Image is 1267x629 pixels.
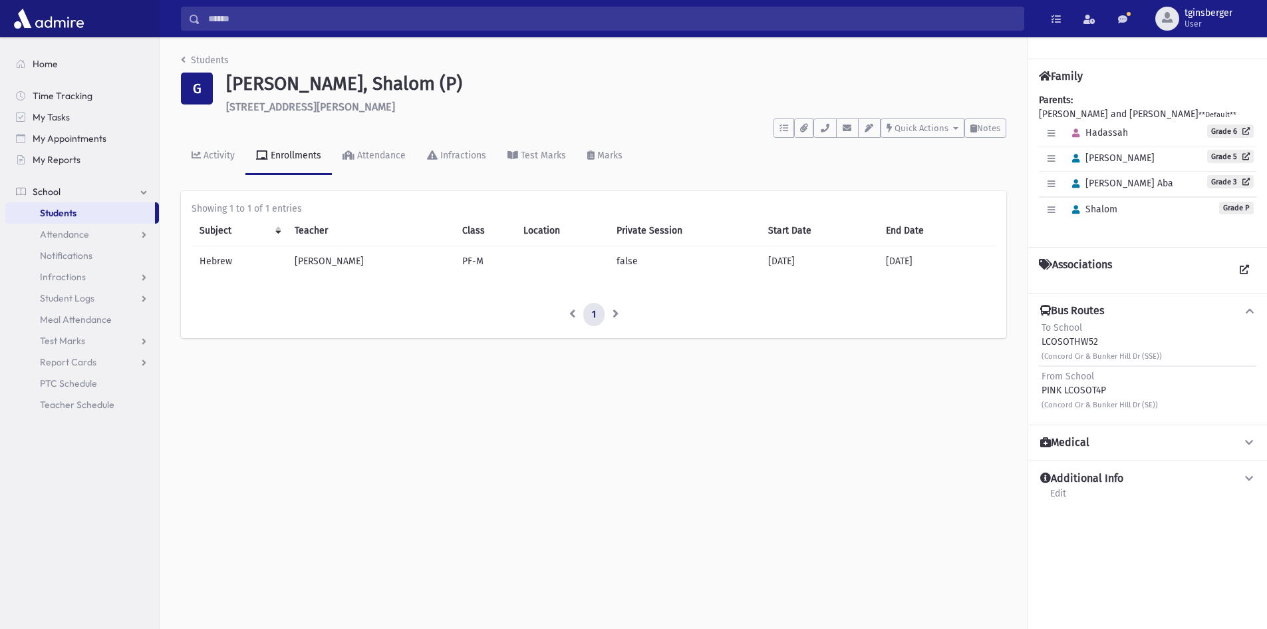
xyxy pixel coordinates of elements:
span: Test Marks [40,335,85,347]
span: Infractions [40,271,86,283]
a: Test Marks [5,330,159,351]
span: Meal Attendance [40,314,112,325]
td: PF-M [454,246,515,276]
a: My Tasks [5,106,159,128]
button: Additional Info [1039,472,1256,486]
span: Grade P [1219,202,1254,214]
span: Students [40,207,76,219]
div: PINK LCOSOT4P [1042,369,1158,411]
th: Subject [192,216,287,246]
a: Student Logs [5,288,159,309]
span: School [33,186,61,198]
div: Enrollments [268,150,321,161]
h4: Associations [1039,258,1112,282]
a: Grade 5 [1207,150,1254,163]
span: User [1185,19,1232,29]
span: Notifications [40,250,92,262]
td: Hebrew [192,246,287,276]
a: Grade 6 [1207,124,1254,138]
th: Teacher [287,216,454,246]
a: Teacher Schedule [5,394,159,415]
b: Parents: [1039,95,1073,106]
a: Infractions [5,266,159,288]
span: Attendance [40,228,89,240]
img: AdmirePro [11,5,87,32]
span: My Tasks [33,111,70,123]
button: Quick Actions [881,118,964,138]
div: LCOSOTHW52 [1042,321,1162,363]
span: My Reports [33,154,80,166]
a: Notifications [5,245,159,266]
th: End Date [878,216,996,246]
td: [DATE] [878,246,996,276]
button: Medical [1039,436,1256,450]
span: [PERSON_NAME] [1066,152,1155,164]
th: Class [454,216,515,246]
span: Hadassah [1066,127,1128,138]
td: [PERSON_NAME] [287,246,454,276]
a: Test Marks [497,138,577,175]
a: Report Cards [5,351,159,373]
a: My Reports [5,149,159,170]
span: Time Tracking [33,90,92,102]
span: Shalom [1066,204,1117,215]
a: View all Associations [1232,258,1256,282]
a: Activity [181,138,245,175]
a: Students [5,202,155,224]
span: Teacher Schedule [40,399,114,411]
div: Attendance [354,150,406,161]
a: Attendance [332,138,416,175]
span: Notes [977,123,1000,133]
h1: [PERSON_NAME], Shalom (P) [226,73,1006,95]
th: Start Date [760,216,878,246]
button: Notes [964,118,1006,138]
th: Location [515,216,609,246]
span: Student Logs [40,292,94,304]
h6: [STREET_ADDRESS][PERSON_NAME] [226,101,1006,113]
span: Report Cards [40,356,96,368]
a: My Appointments [5,128,159,149]
a: 1 [583,303,605,327]
span: From School [1042,371,1094,382]
small: (Concord Cir & Bunker Hill Dr (SSE)) [1042,352,1162,361]
button: Bus Routes [1039,304,1256,318]
a: Home [5,53,159,75]
div: Showing 1 to 1 of 1 entries [192,202,996,216]
h4: Additional Info [1040,472,1123,486]
h4: Bus Routes [1040,304,1104,318]
a: Grade 3 [1207,175,1254,188]
th: Private Session [609,216,761,246]
span: Quick Actions [895,123,948,133]
a: PTC Schedule [5,373,159,394]
input: Search [200,7,1024,31]
span: tginsberger [1185,8,1232,19]
a: School [5,181,159,202]
a: Infractions [416,138,497,175]
h4: Medical [1040,436,1089,450]
div: Infractions [438,150,486,161]
small: (Concord Cir & Bunker Hill Dr (SE)) [1042,401,1158,409]
a: Edit [1050,486,1067,510]
span: To School [1042,322,1082,333]
a: Marks [577,138,633,175]
a: Meal Attendance [5,309,159,330]
a: Students [181,55,229,66]
td: [DATE] [760,246,878,276]
span: Home [33,58,58,70]
div: G [181,73,213,105]
a: Time Tracking [5,85,159,106]
a: Enrollments [245,138,332,175]
span: My Appointments [33,132,106,144]
span: [PERSON_NAME] Aba [1066,178,1173,189]
div: [PERSON_NAME] and [PERSON_NAME] [1039,93,1256,236]
nav: breadcrumb [181,53,229,73]
span: PTC Schedule [40,377,97,389]
td: false [609,246,761,276]
h4: Family [1039,70,1083,83]
div: Test Marks [518,150,566,161]
div: Marks [595,150,623,161]
div: Activity [201,150,235,161]
a: Attendance [5,224,159,245]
